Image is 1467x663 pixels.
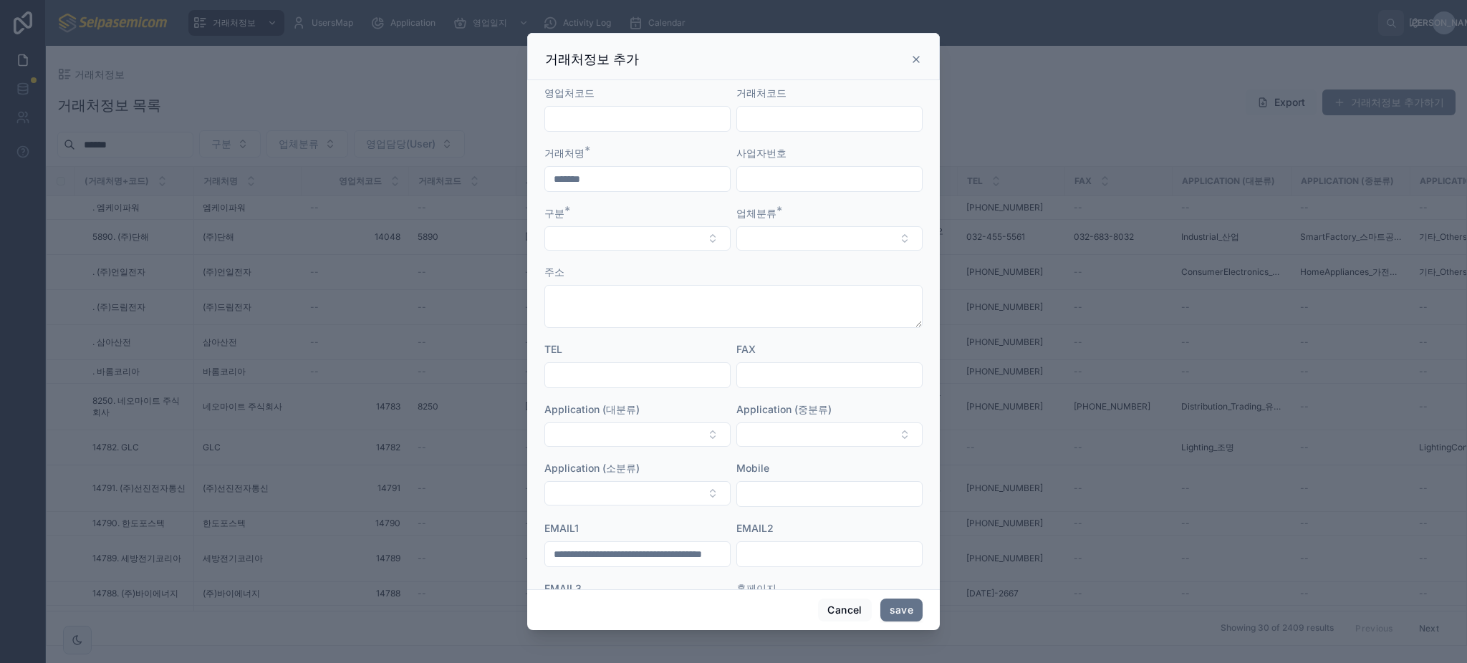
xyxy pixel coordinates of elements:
[736,87,787,99] span: 거래처코드
[544,582,582,594] span: EMAIL3
[880,599,923,621] button: save
[544,226,731,251] button: Select Button
[544,481,731,505] button: Select Button
[736,343,756,355] span: FAX
[544,266,564,278] span: 주소
[736,462,769,474] span: Mobile
[544,343,562,355] span: TEL
[544,422,731,447] button: Select Button
[545,51,639,68] h3: 거래처정보 추가
[736,403,832,415] span: Application (중분류)
[736,147,787,159] span: 사업자번호
[736,226,923,251] button: Select Button
[544,207,564,219] span: 구분
[544,403,640,415] span: Application (대분류)
[736,522,774,534] span: EMAIL2
[544,147,585,159] span: 거래처명
[736,207,776,219] span: 업체분류
[818,599,871,621] button: Cancel
[544,87,595,99] span: 영업처코드
[544,522,579,534] span: EMAIL1
[736,582,776,594] span: 홈페이지
[544,462,640,474] span: Application (소분류)
[736,422,923,447] button: Select Button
